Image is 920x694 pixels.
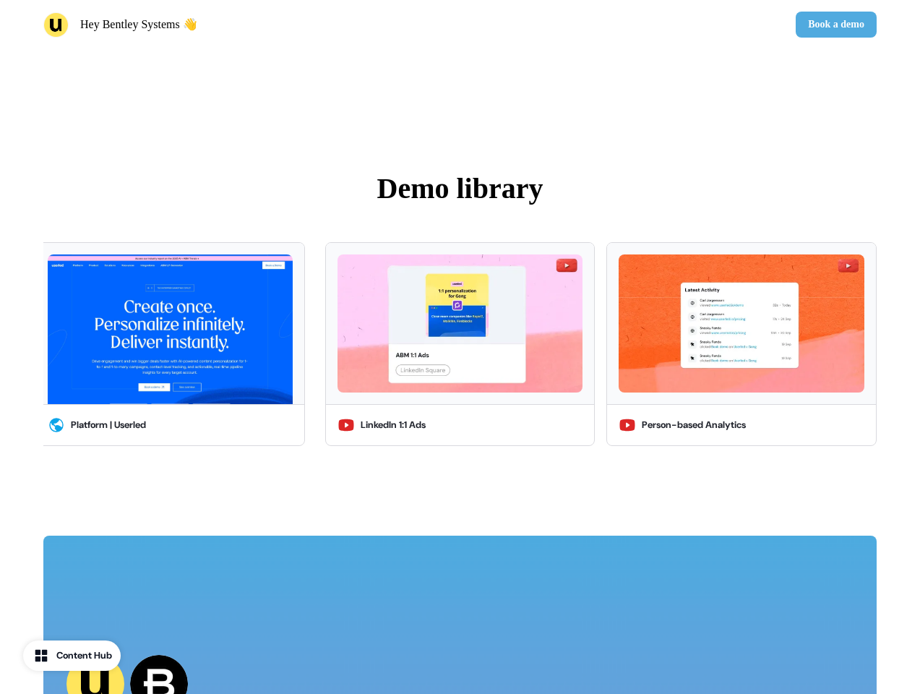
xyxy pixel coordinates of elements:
button: Book a demo [796,12,877,38]
div: Platform | Userled [71,418,146,432]
p: Demo library [43,167,877,210]
button: LinkedIn 1:1 AdsLinkedIn 1:1 Ads [325,242,595,446]
button: Platform | UserledPlatform | Userled [35,242,305,446]
p: Hey Bentley Systems 👋 [80,16,197,33]
img: LinkedIn 1:1 Ads [338,254,582,393]
button: Content Hub [23,641,121,671]
div: Person-based Analytics [642,418,746,432]
img: Platform | Userled [48,254,293,404]
button: Person-based AnalyticsPerson-based Analytics [606,242,876,446]
div: LinkedIn 1:1 Ads [361,418,426,432]
div: Content Hub [56,648,112,663]
img: Person-based Analytics [619,254,864,393]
